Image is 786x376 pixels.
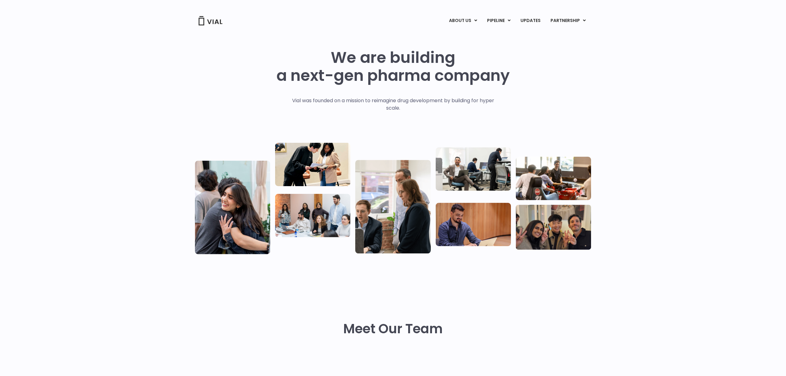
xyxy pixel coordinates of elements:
img: Man working at a computer [436,203,511,246]
a: PARTNERSHIPMenu Toggle [546,15,591,26]
h1: We are building a next-gen pharma company [276,49,510,85]
img: Vial Logo [198,16,223,25]
img: Three people working in an office [436,147,511,190]
img: Eight people standing and sitting in an office [275,194,350,237]
a: ABOUT USMenu Toggle [444,15,482,26]
img: Group of people playing whirlyball [516,157,591,200]
p: Vial was founded on a mission to reimagine drug development by building for hyper scale. [286,97,501,112]
a: UPDATES [516,15,545,26]
img: Group of three people standing around a computer looking at the screen [355,160,430,253]
img: Two people looking at a paper talking. [275,143,350,186]
img: Group of 3 people smiling holding up the peace sign [516,205,591,250]
h2: Meet Our Team [343,321,443,336]
img: Vial Life [195,160,270,254]
a: PIPELINEMenu Toggle [482,15,515,26]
